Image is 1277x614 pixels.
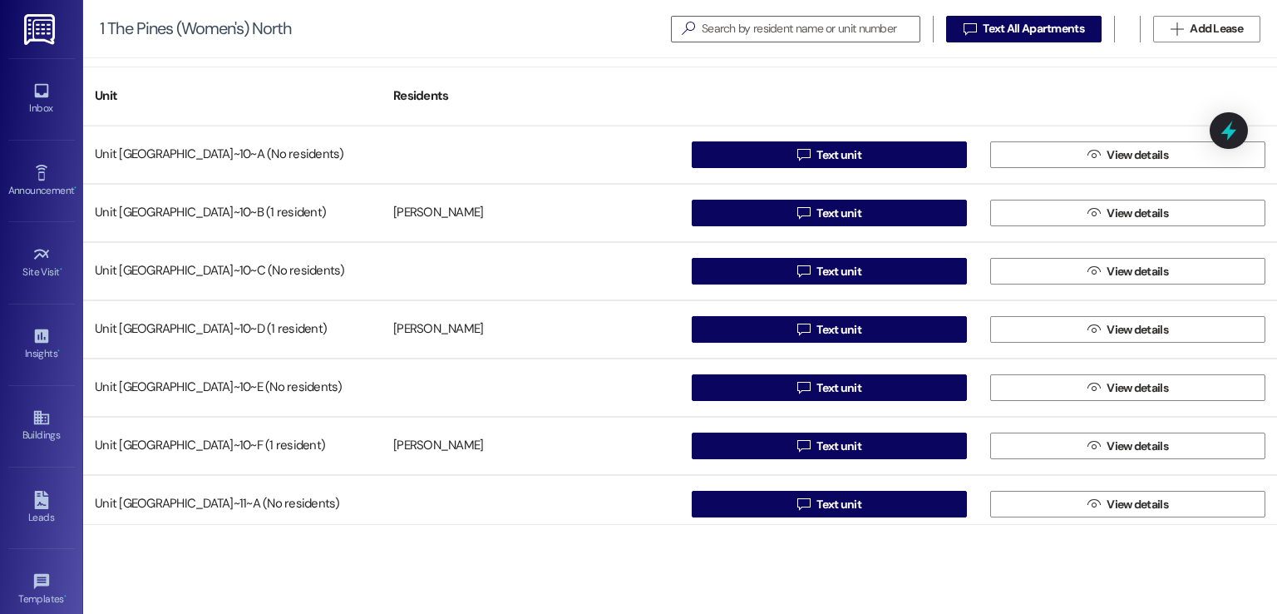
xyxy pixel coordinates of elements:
div: 1 The Pines (Women's) North [100,20,292,37]
a: Inbox [8,77,75,121]
i:  [1087,439,1100,453]
span: Text unit [816,496,861,513]
i:  [675,20,702,37]
i:  [797,265,810,278]
div: Unit [GEOGRAPHIC_DATA]~10~A (No residents) [83,138,382,171]
button: Text All Apartments [946,16,1102,42]
button: Text unit [692,200,967,226]
span: View details [1107,263,1168,280]
button: View details [990,200,1265,226]
span: View details [1107,496,1168,513]
div: Residents [382,76,680,116]
span: View details [1107,146,1168,164]
div: [PERSON_NAME] [393,321,483,339]
i:  [1087,323,1100,336]
div: Unit [83,76,382,116]
button: View details [990,374,1265,401]
img: ResiDesk Logo [24,14,58,45]
span: Text unit [816,146,861,164]
a: Insights • [8,322,75,367]
span: • [60,264,62,275]
span: Text unit [816,205,861,222]
div: Unit [GEOGRAPHIC_DATA]~11~A (No residents) [83,488,382,521]
a: Templates • [8,567,75,612]
span: Text unit [816,379,861,397]
div: Unit [GEOGRAPHIC_DATA]~10~E (No residents) [83,371,382,404]
i:  [1087,206,1100,220]
span: • [74,182,76,194]
button: View details [990,316,1265,343]
button: Text unit [692,258,967,285]
button: Text unit [692,141,967,168]
span: Text unit [816,263,861,280]
span: View details [1107,438,1168,455]
i:  [797,323,810,336]
a: Site Visit • [8,240,75,285]
span: View details [1107,379,1168,397]
a: Leads [8,486,75,531]
i:  [1087,381,1100,394]
i:  [797,148,810,161]
button: Text unit [692,491,967,517]
a: Buildings [8,404,75,448]
span: Text unit [816,438,861,455]
span: Text All Apartments [983,20,1084,37]
i:  [964,22,976,36]
div: Unit [GEOGRAPHIC_DATA]~10~C (No residents) [83,255,382,288]
button: Text unit [692,316,967,343]
i:  [797,381,810,394]
span: Text unit [816,321,861,339]
i:  [1087,498,1100,511]
button: View details [990,258,1265,285]
button: View details [990,141,1265,168]
i:  [1087,265,1100,278]
button: Text unit [692,433,967,459]
span: • [57,345,60,357]
button: View details [990,491,1265,517]
button: Text unit [692,374,967,401]
i:  [797,498,810,511]
div: [PERSON_NAME] [393,205,483,222]
i:  [797,206,810,220]
span: View details [1107,321,1168,339]
i:  [797,439,810,453]
div: [PERSON_NAME] [393,438,483,455]
i:  [1087,148,1100,161]
button: Add Lease [1153,16,1260,42]
button: View details [990,433,1265,459]
span: Add Lease [1190,20,1243,37]
span: • [64,591,67,602]
div: Unit [GEOGRAPHIC_DATA]~10~B (1 resident) [83,196,382,230]
div: Unit [GEOGRAPHIC_DATA]~10~F (1 resident) [83,429,382,463]
div: Unit [GEOGRAPHIC_DATA]~10~D (1 resident) [83,313,382,346]
i:  [1171,22,1183,36]
input: Search by resident name or unit number [702,17,920,41]
span: View details [1107,205,1168,222]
